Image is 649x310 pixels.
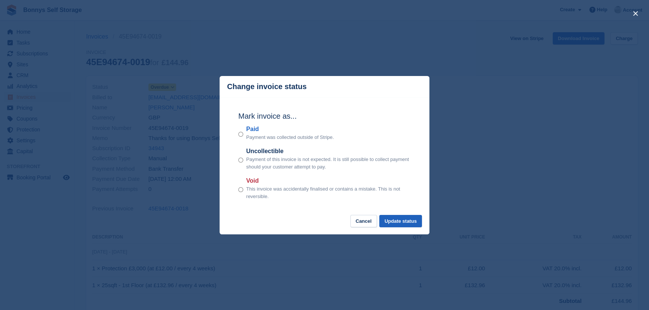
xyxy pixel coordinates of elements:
[246,176,411,185] label: Void
[246,185,411,200] p: This invoice was accidentally finalised or contains a mistake. This is not reversible.
[350,215,377,227] button: Cancel
[227,82,307,91] p: Change invoice status
[379,215,422,227] button: Update status
[246,125,334,134] label: Paid
[630,7,642,19] button: close
[246,156,411,170] p: Payment of this invoice is not expected. It is still possible to collect payment should your cust...
[246,134,334,141] p: Payment was collected outside of Stripe.
[246,147,411,156] label: Uncollectible
[238,110,411,122] h2: Mark invoice as...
